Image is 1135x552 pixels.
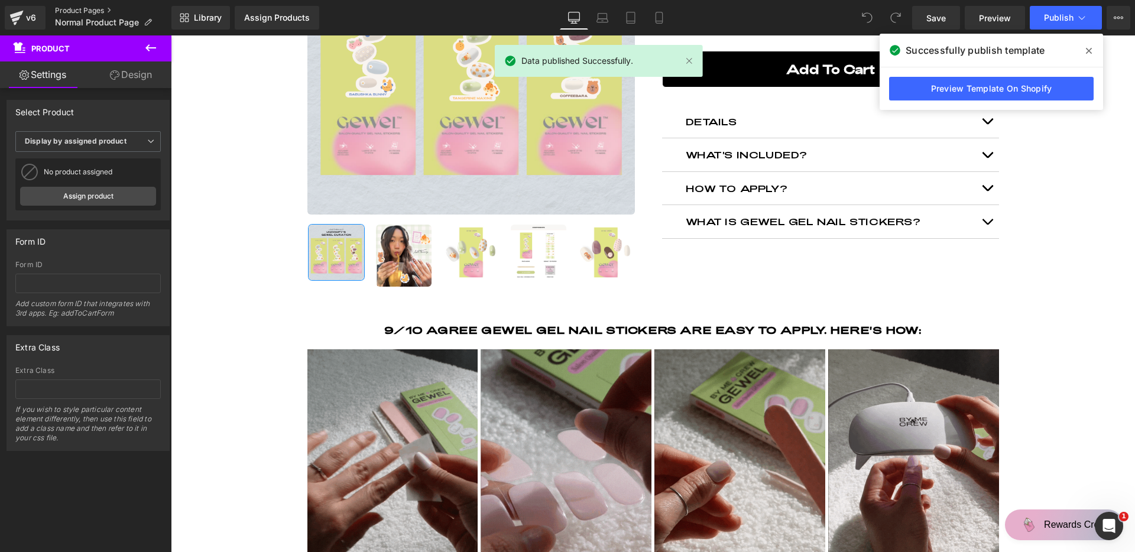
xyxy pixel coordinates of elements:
span: Preview [979,12,1011,24]
button: Add To Cart [491,15,828,52]
a: Product Pages [55,6,171,15]
a: New Library [171,6,230,30]
a: Design [88,61,174,88]
div: Add custom form ID that integrates with 3rd apps. Eg: addToCartForm [15,299,161,326]
a: Preview Template On Shopify [889,77,1094,100]
span: Product [31,44,70,53]
span: Save [926,12,946,24]
div: Select Product [15,100,74,117]
h2: HOW TO APPLY? [515,145,805,161]
div: Form ID [15,261,161,269]
span: Successfully publish template [906,43,1045,57]
h2: WHAT IS GEWEL GEL NAIL STICKERS? [515,178,805,194]
strong: 9/10 AGREE GEWEL GEL NAIL STICKERS ARE EASY TO APPLY. HERE'S HOW: [213,288,751,301]
img: Uncomfy Co's GEWEL Curation [205,189,261,251]
button: More [1107,6,1130,30]
a: Assign product [20,187,156,206]
iframe: Intercom live chat [1095,512,1123,540]
a: Preview [965,6,1025,30]
a: Laptop [588,6,617,30]
span: Publish [1044,13,1074,22]
div: No product assigned [44,168,156,176]
div: If you wish to style particular content element differently, then use this field to add a class n... [15,405,161,450]
button: Publish [1030,6,1102,30]
span: Normal Product Page [55,18,139,27]
div: v6 [24,10,38,25]
img: Uncomfy Co's GEWEL Curation [340,189,395,245]
div: Extra Class [15,366,161,375]
img: Uncomfy Co's GEWEL Curation [138,189,193,245]
img: Uncomfy Co's GEWEL Curation [407,189,463,245]
h2: WHAT'S INCLUDED? [515,112,805,127]
span: Data published Successfully. [521,54,633,67]
div: Form ID [15,230,46,246]
span: Library [194,12,222,23]
div: Extra Class [15,336,60,352]
b: Display by assigned product [25,137,127,145]
button: Redo [884,6,907,30]
span: 1 [1119,512,1128,521]
img: pImage [20,163,39,181]
a: Tablet [617,6,645,30]
a: Desktop [560,6,588,30]
iframe: To enrich screen reader interactions, please activate Accessibility in Grammarly extension settings [171,35,1135,552]
div: Assign Products [244,13,310,22]
a: Mobile [645,6,673,30]
button: Undo [855,6,879,30]
h2: DETAILS [515,79,805,94]
a: v6 [5,6,46,30]
img: Uncomfy Co's GEWEL Curation [273,189,328,245]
